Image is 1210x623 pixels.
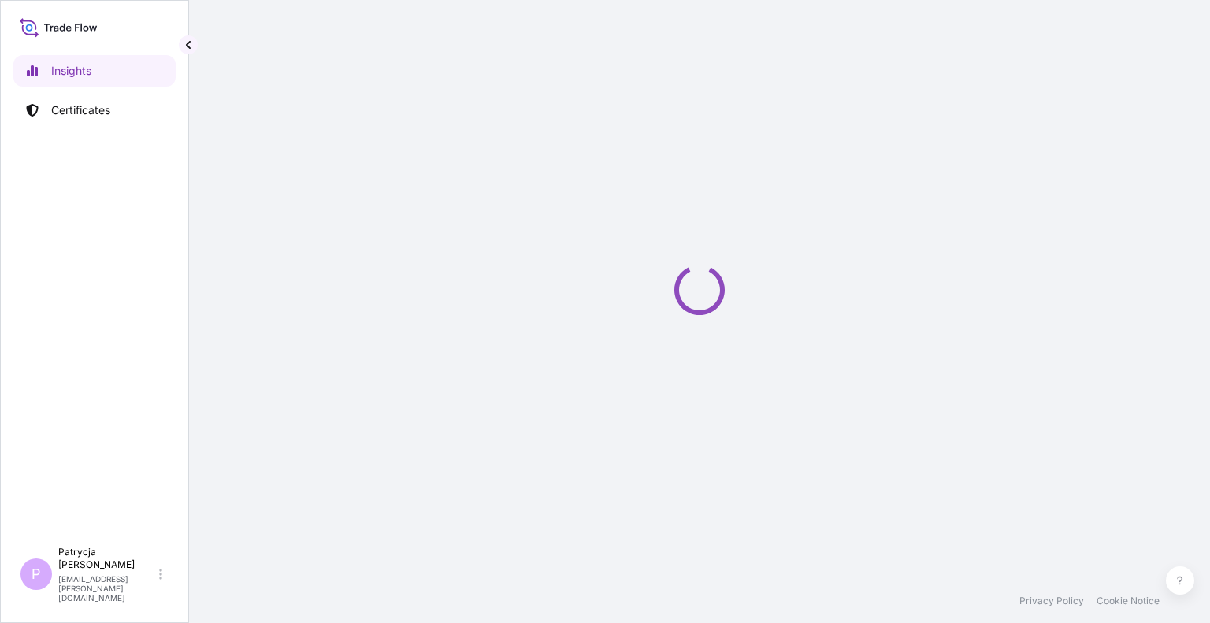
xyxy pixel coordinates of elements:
[32,566,41,582] span: P
[51,63,91,79] p: Insights
[1097,595,1160,607] a: Cookie Notice
[58,574,156,603] p: [EMAIL_ADDRESS][PERSON_NAME][DOMAIN_NAME]
[13,55,176,87] a: Insights
[51,102,110,118] p: Certificates
[13,95,176,126] a: Certificates
[58,546,156,571] p: Patrycja [PERSON_NAME]
[1019,595,1084,607] a: Privacy Policy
